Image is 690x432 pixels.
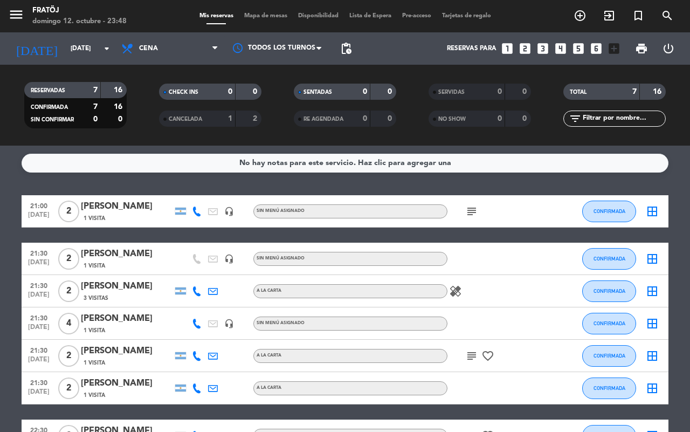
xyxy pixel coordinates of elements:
span: Mis reservas [194,13,239,19]
span: A LA CARTA [257,353,281,358]
span: 2 [58,248,79,270]
strong: 0 [253,88,259,95]
strong: 0 [522,115,529,122]
span: CONFIRMADA [594,256,625,262]
i: looks_two [518,42,532,56]
span: RESERVADAS [31,88,65,93]
i: exit_to_app [603,9,616,22]
span: SIN CONFIRMAR [31,117,74,122]
strong: 0 [498,115,502,122]
span: CONFIRMADA [594,208,625,214]
span: 21:30 [25,246,52,259]
strong: 0 [93,115,98,123]
button: CONFIRMADA [582,378,636,399]
span: Sin menú asignado [257,209,305,213]
i: favorite_border [481,349,494,362]
span: [DATE] [25,211,52,224]
button: CONFIRMADA [582,313,636,334]
strong: 0 [388,115,394,122]
span: NO SHOW [438,116,466,122]
i: healing [449,285,462,298]
span: Tarjetas de regalo [437,13,496,19]
span: 1 Visita [84,326,105,335]
button: menu [8,6,24,26]
strong: 0 [118,115,125,123]
i: border_all [646,317,659,330]
strong: 16 [653,88,664,95]
span: Sin menú asignado [257,256,305,260]
span: Lista de Espera [344,13,397,19]
div: [PERSON_NAME] [81,247,172,261]
i: search [661,9,674,22]
strong: 0 [498,88,502,95]
span: pending_actions [340,42,353,55]
span: CONFIRMADA [594,353,625,359]
strong: 16 [114,103,125,111]
i: looks_4 [554,42,568,56]
span: A LA CARTA [257,289,281,293]
div: domingo 12. octubre - 23:48 [32,16,127,27]
span: [DATE] [25,324,52,336]
span: Sin menú asignado [257,321,305,325]
strong: 1 [228,115,232,122]
span: 21:30 [25,279,52,291]
span: 21:00 [25,199,52,211]
i: add_circle_outline [574,9,586,22]
span: 1 Visita [84,214,105,223]
span: CONFIRMADA [594,320,625,326]
span: 1 Visita [84,391,105,400]
span: SERVIDAS [438,90,465,95]
span: CONFIRMADA [594,385,625,391]
i: border_all [646,252,659,265]
i: turned_in_not [632,9,645,22]
div: [PERSON_NAME] [81,376,172,390]
span: CONFIRMADA [31,105,68,110]
i: arrow_drop_down [100,42,113,55]
span: 4 [58,313,79,334]
strong: 0 [363,115,367,122]
div: [PERSON_NAME] [81,200,172,214]
strong: 0 [363,88,367,95]
button: CONFIRMADA [582,280,636,302]
button: CONFIRMADA [582,248,636,270]
strong: 7 [93,103,98,111]
i: subject [465,205,478,218]
span: 2 [58,345,79,367]
i: border_all [646,382,659,395]
div: [PERSON_NAME] [81,344,172,358]
div: Fratöj [32,5,127,16]
div: LOG OUT [655,32,682,65]
span: [DATE] [25,259,52,271]
span: [DATE] [25,388,52,401]
span: CONFIRMADA [594,288,625,294]
i: headset_mic [224,254,234,264]
i: looks_3 [536,42,550,56]
span: TOTAL [570,90,586,95]
input: Filtrar por nombre... [582,113,665,125]
span: Reservas para [447,45,496,52]
i: [DATE] [8,37,65,60]
i: looks_one [500,42,514,56]
i: menu [8,6,24,23]
span: SENTADAS [303,90,332,95]
strong: 16 [114,86,125,94]
strong: 7 [632,88,637,95]
span: Mapa de mesas [239,13,293,19]
span: 2 [58,378,79,399]
span: 2 [58,280,79,302]
i: looks_6 [589,42,603,56]
i: border_all [646,285,659,298]
strong: 0 [228,88,232,95]
i: border_all [646,349,659,362]
i: power_settings_new [662,42,675,55]
span: 1 Visita [84,262,105,270]
span: 21:30 [25,376,52,388]
span: RE AGENDADA [303,116,343,122]
i: border_all [646,205,659,218]
span: [DATE] [25,291,52,304]
span: 2 [58,201,79,222]
div: [PERSON_NAME] [81,312,172,326]
span: 21:30 [25,311,52,324]
span: 3 Visitas [84,294,108,303]
i: headset_mic [224,207,234,216]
